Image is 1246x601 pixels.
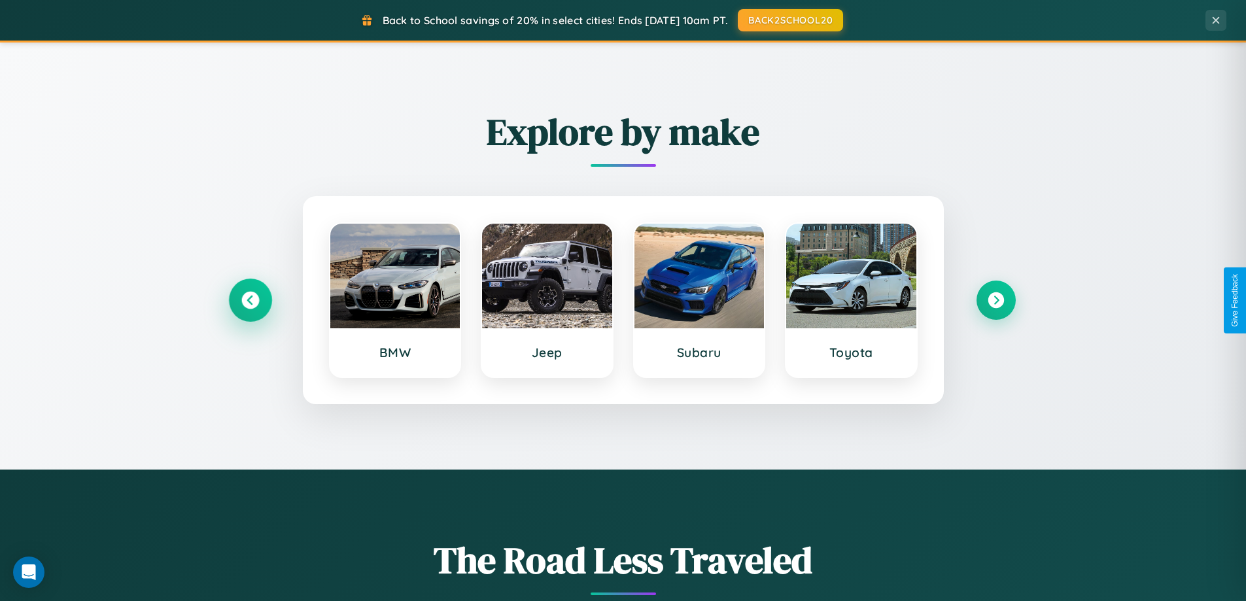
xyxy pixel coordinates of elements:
div: Give Feedback [1230,274,1239,327]
button: BACK2SCHOOL20 [738,9,843,31]
h3: Subaru [648,345,752,360]
h2: Explore by make [231,107,1016,157]
h3: BMW [343,345,447,360]
span: Back to School savings of 20% in select cities! Ends [DATE] 10am PT. [383,14,728,27]
div: Open Intercom Messenger [13,557,44,588]
h3: Jeep [495,345,599,360]
h1: The Road Less Traveled [231,535,1016,585]
h3: Toyota [799,345,903,360]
